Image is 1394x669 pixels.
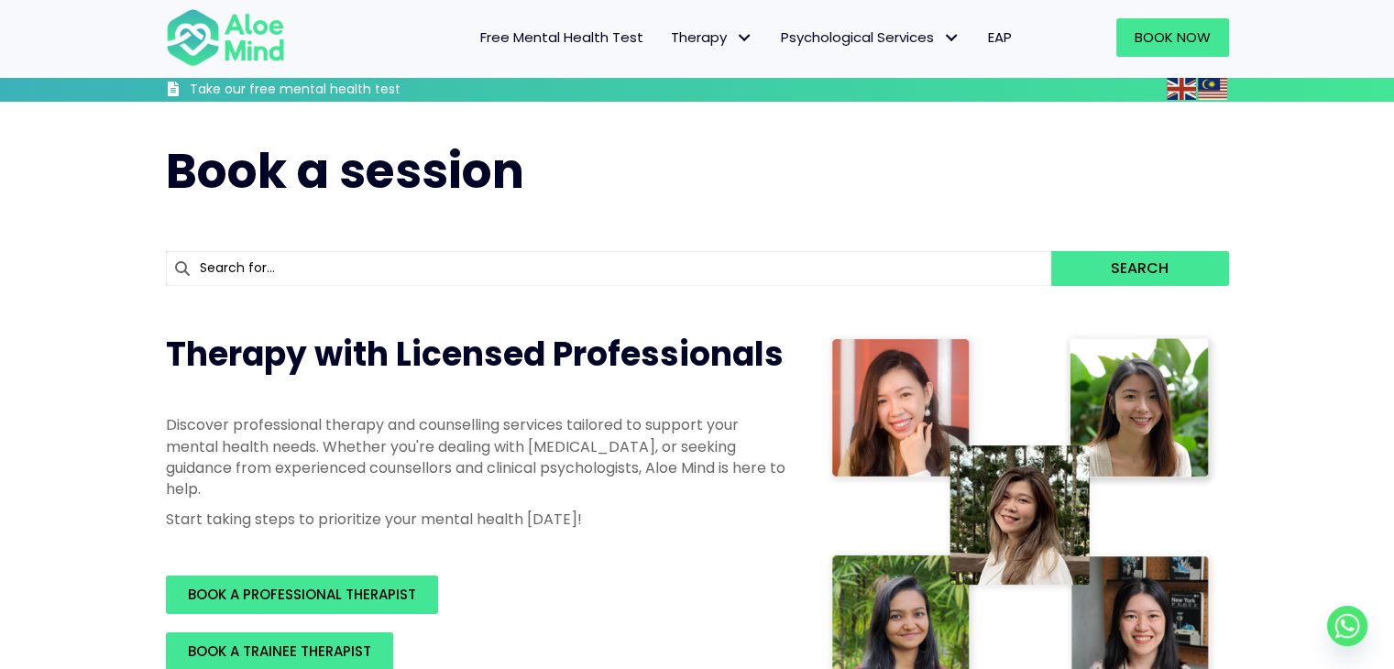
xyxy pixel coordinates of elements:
span: Psychological Services [781,27,960,47]
span: Therapy [671,27,753,47]
button: Search [1051,251,1228,286]
a: Book Now [1116,18,1229,57]
img: ms [1198,78,1227,100]
a: Malay [1198,78,1229,99]
a: Take our free mental health test [166,81,499,102]
a: English [1167,78,1198,99]
span: Book Now [1135,27,1211,47]
img: Aloe mind Logo [166,7,285,68]
a: Psychological ServicesPsychological Services: submenu [767,18,974,57]
h3: Take our free mental health test [190,81,499,99]
span: Free Mental Health Test [480,27,643,47]
span: Book a session [166,137,524,204]
a: TherapyTherapy: submenu [657,18,767,57]
a: Whatsapp [1327,606,1367,646]
a: BOOK A PROFESSIONAL THERAPIST [166,576,438,614]
span: Therapy: submenu [731,25,758,51]
p: Start taking steps to prioritize your mental health [DATE]! [166,509,789,530]
span: Psychological Services: submenu [938,25,965,51]
nav: Menu [309,18,1026,57]
span: BOOK A TRAINEE THERAPIST [188,642,371,661]
img: en [1167,78,1196,100]
input: Search for... [166,251,1052,286]
span: Therapy with Licensed Professionals [166,331,784,378]
a: Free Mental Health Test [466,18,657,57]
span: BOOK A PROFESSIONAL THERAPIST [188,585,416,604]
a: EAP [974,18,1026,57]
span: EAP [988,27,1012,47]
p: Discover professional therapy and counselling services tailored to support your mental health nee... [166,414,789,499]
